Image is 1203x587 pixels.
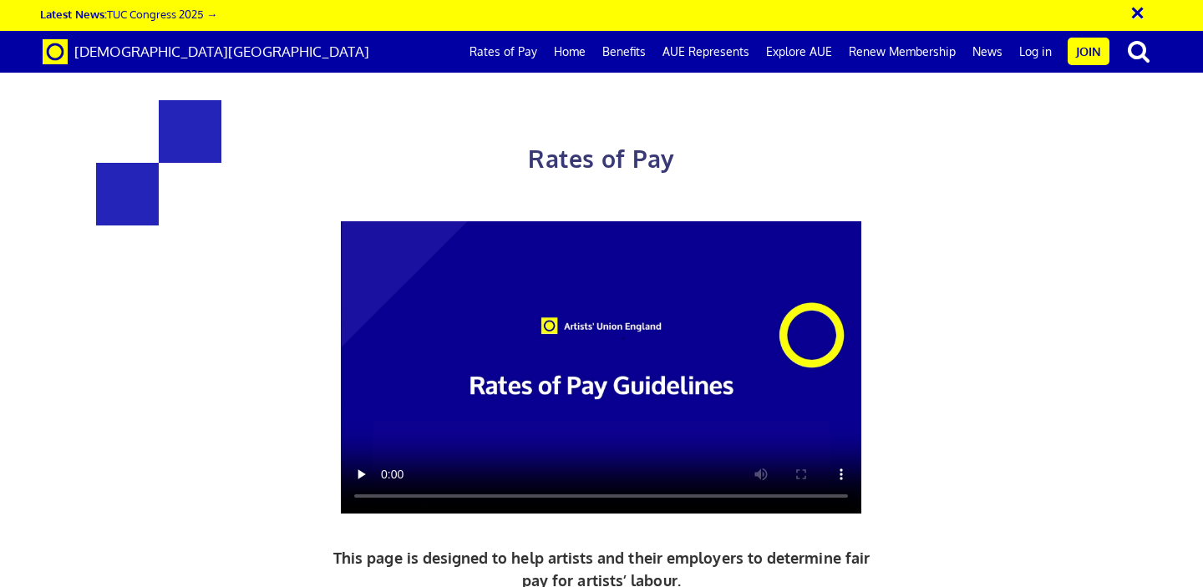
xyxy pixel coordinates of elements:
[74,43,369,60] span: [DEMOGRAPHIC_DATA][GEOGRAPHIC_DATA]
[654,31,758,73] a: AUE Represents
[964,31,1011,73] a: News
[461,31,546,73] a: Rates of Pay
[594,31,654,73] a: Benefits
[546,31,594,73] a: Home
[1011,31,1060,73] a: Log in
[840,31,964,73] a: Renew Membership
[528,144,674,174] span: Rates of Pay
[1113,33,1165,68] button: search
[40,7,107,21] strong: Latest News:
[758,31,840,73] a: Explore AUE
[40,7,217,21] a: Latest News:TUC Congress 2025 →
[30,31,382,73] a: Brand [DEMOGRAPHIC_DATA][GEOGRAPHIC_DATA]
[1068,38,1109,65] a: Join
